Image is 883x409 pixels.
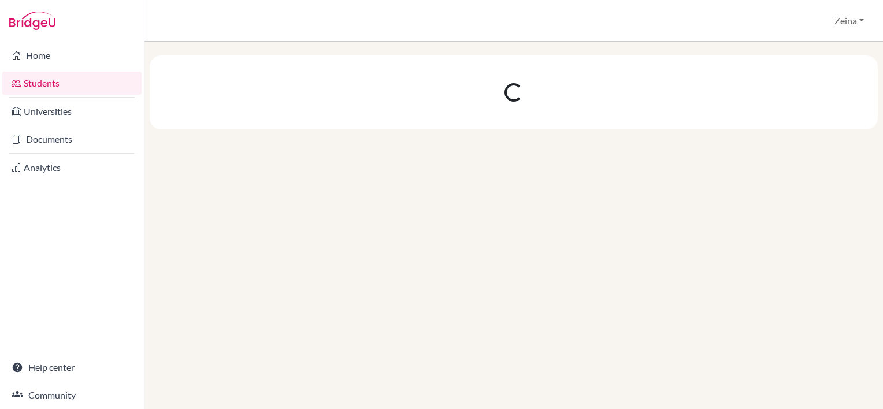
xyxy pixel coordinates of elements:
a: Documents [2,128,142,151]
a: Students [2,72,142,95]
a: Analytics [2,156,142,179]
img: Bridge-U [9,12,55,30]
a: Universities [2,100,142,123]
a: Help center [2,356,142,379]
a: Community [2,384,142,407]
a: Home [2,44,142,67]
button: Zeina [829,10,869,32]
